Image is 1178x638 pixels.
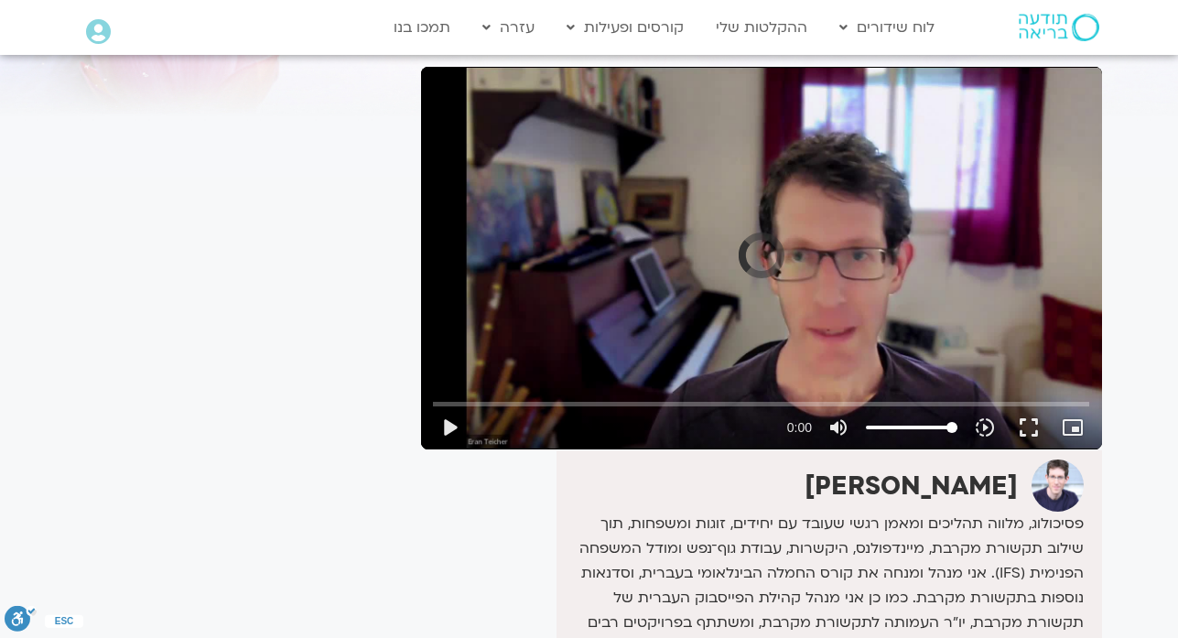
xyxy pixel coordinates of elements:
img: ערן טייכר [1032,460,1084,512]
a: ההקלטות שלי [707,10,816,45]
a: לוח שידורים [830,10,944,45]
strong: [PERSON_NAME] [805,469,1018,503]
img: תודעה בריאה [1019,14,1099,41]
a: קורסים ופעילות [557,10,693,45]
a: עזרה [473,10,544,45]
a: תמכו בנו [384,10,459,45]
